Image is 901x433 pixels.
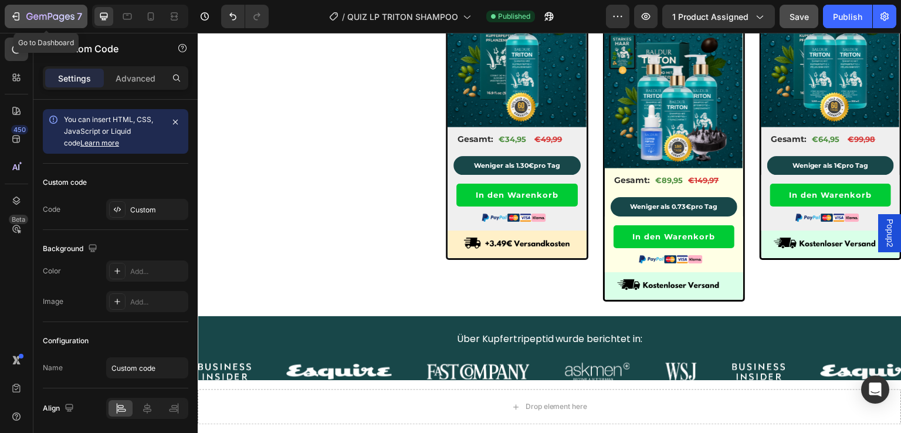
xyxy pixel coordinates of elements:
[623,331,729,347] img: Alt image
[342,11,345,23] span: /
[336,100,365,113] div: €49,99
[43,204,60,215] div: Code
[43,266,61,276] div: Color
[649,100,679,113] div: €99,98
[435,197,517,211] div: In den Warenkorb
[591,155,674,169] div: In den Warenkorb
[573,151,693,174] button: In den Warenkorb
[416,222,537,231] img: gempages_562311608655676326-1b41214e-7e81-4286-9c0e-d21c1f3ff614.png
[130,205,185,215] div: Custom
[535,330,588,347] img: Alt image
[367,330,432,347] img: Alt image
[686,186,698,214] span: Popup2
[662,5,775,28] button: 1 product assigned
[574,100,609,113] p: Gesamt:
[639,128,645,137] strong: €
[489,170,494,178] strong: €
[58,72,91,84] p: Settings
[490,141,523,154] div: €149,97
[780,5,818,28] button: Save
[347,11,458,23] span: QUIZ LP TRITON SHAMPOO
[790,12,809,22] span: Save
[11,125,28,134] div: 450
[574,128,692,138] p: Weniger als 1 pro Tag
[564,198,702,225] img: gempages_562311608655676326-09481cff-8bd7-4ac6-9074-b541e2dd4e11.png
[221,5,269,28] div: Undo/Redo
[457,141,487,154] div: €89,95
[468,330,500,348] img: Alt image
[614,100,643,113] div: €64,95
[260,128,378,138] p: Weniger als 1.30 pro Tag
[407,239,546,267] img: gempages_562311608655676326-09481cff-8bd7-4ac6-9074-b541e2dd4e11.png
[229,331,332,346] img: Alt image
[57,42,157,56] p: Custom Code
[259,151,380,174] button: In den Warenkorb
[77,9,82,23] p: 7
[130,297,185,307] div: Add...
[43,241,100,257] div: Background
[250,198,388,225] img: gempages_562311608655676326-00de8dc6-d26a-4894-95e6-2d618fc125ea.png
[416,192,537,215] button: In den Warenkorb
[116,72,155,84] p: Advanced
[43,296,63,307] div: Image
[278,155,361,169] div: In den Warenkorb
[259,181,380,189] img: gempages_562311608655676326-1b41214e-7e81-4286-9c0e-d21c1f3ff614.png
[861,376,889,404] div: Open Intercom Messenger
[1,330,53,347] img: Alt image
[64,115,153,147] span: You can insert HTML, CSS, JavaScript or Liquid code
[573,181,693,189] img: gempages_562311608655676326-1b41214e-7e81-4286-9c0e-d21c1f3ff614.png
[833,11,862,23] div: Publish
[418,169,535,179] p: Weniger als 0.73 pro Tag
[498,11,530,22] span: Published
[80,138,119,147] a: Learn more
[260,100,296,113] p: Gesamt:
[43,363,63,373] div: Name
[9,215,28,224] div: Beta
[43,401,76,417] div: Align
[43,336,89,346] div: Configuration
[328,370,390,379] div: Drop element here
[5,5,87,28] button: 7
[89,331,194,347] img: Alt image
[672,11,748,23] span: 1 product assigned
[823,5,872,28] button: Publish
[1,299,703,313] p: Über Kupfertripeptid wurde berichtet in:
[300,100,330,113] div: €34,95
[43,177,87,188] div: Custom code
[417,141,453,154] p: Gesamt:
[198,33,901,433] iframe: Design area
[331,128,336,137] strong: €
[130,266,185,277] div: Add...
